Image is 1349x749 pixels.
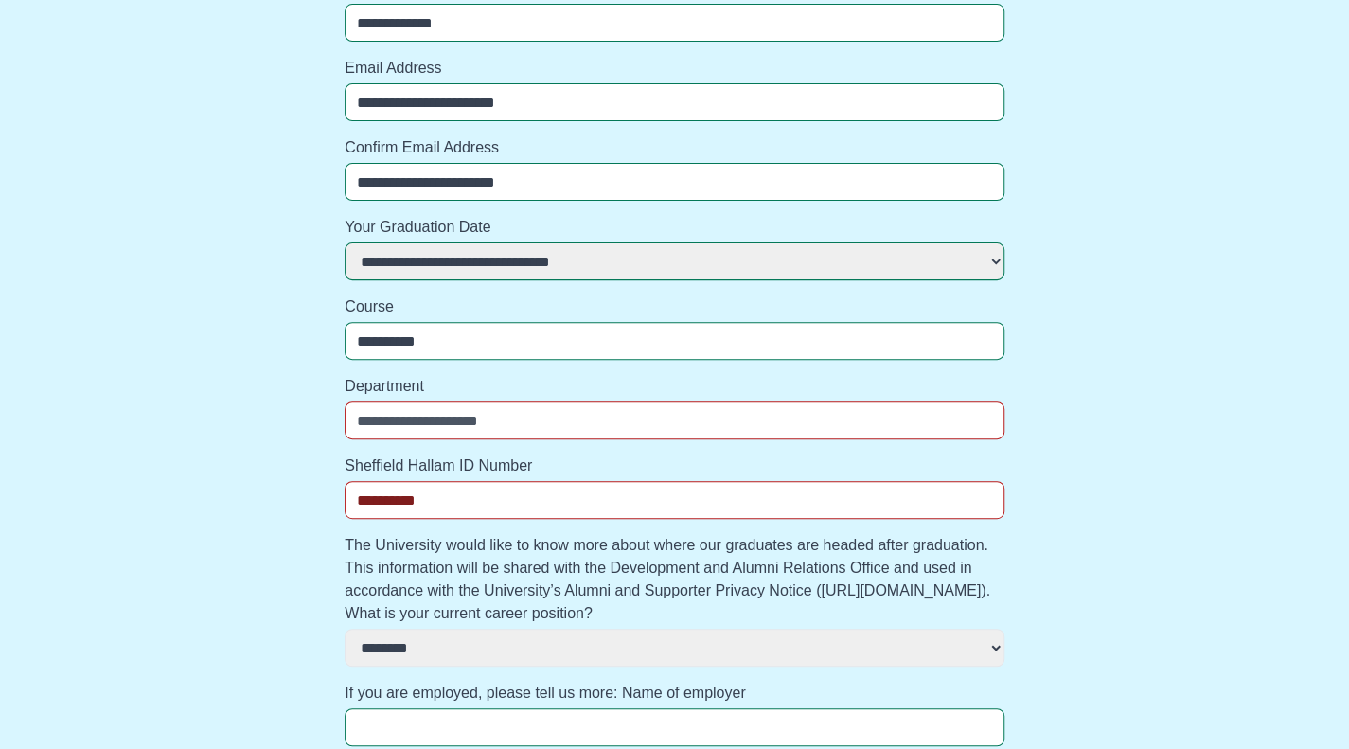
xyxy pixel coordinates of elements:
[345,295,1004,318] label: Course
[345,534,1004,625] label: The University would like to know more about where our graduates are headed after graduation. Thi...
[345,682,1004,704] label: If you are employed, please tell us more: Name of employer
[345,375,1004,398] label: Department
[345,455,1004,477] label: Sheffield Hallam ID Number
[345,216,1004,239] label: Your Graduation Date
[345,57,1004,80] label: Email Address
[345,136,1004,159] label: Confirm Email Address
